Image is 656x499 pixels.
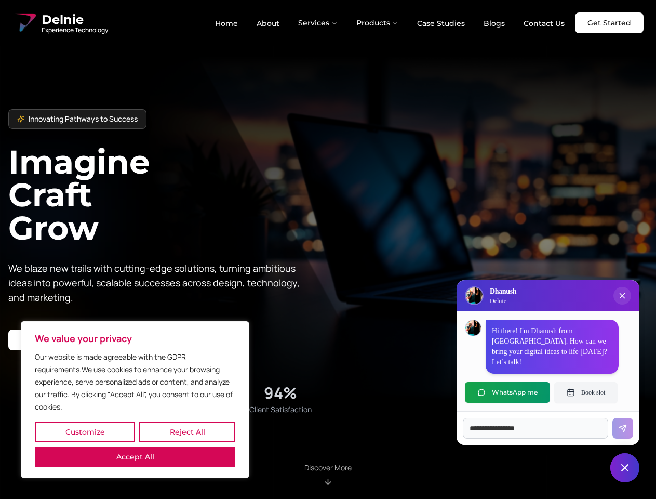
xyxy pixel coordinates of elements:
[8,261,307,305] p: We blaze new trails with cutting-edge solutions, turning ambitious ideas into powerful, scalable ...
[290,12,346,33] button: Services
[348,12,407,33] button: Products
[304,463,352,487] div: Scroll to About section
[139,422,235,442] button: Reject All
[42,26,108,34] span: Experience Technology
[8,146,328,244] h1: Imagine Craft Grow
[248,15,288,32] a: About
[207,12,573,33] nav: Main
[492,326,612,367] p: Hi there! I'm Dhanush from [GEOGRAPHIC_DATA]. How can we bring your digital ideas to life [DATE]?...
[490,297,516,305] p: Delnie
[554,382,618,403] button: Book slot
[610,453,639,482] button: Close chat
[35,332,235,345] p: We value your privacy
[264,384,297,402] div: 94%
[304,463,352,473] p: Discover More
[490,286,516,297] h3: Dhanush
[12,10,37,35] img: Delnie Logo
[249,404,312,415] span: Client Satisfaction
[35,351,235,413] p: Our website is made agreeable with the GDPR requirements.We use cookies to enhance your browsing ...
[475,15,513,32] a: Blogs
[466,287,483,304] img: Delnie Logo
[35,422,135,442] button: Customize
[42,11,108,28] span: Delnie
[12,10,108,35] a: Delnie Logo Full
[575,12,644,33] a: Get Started
[465,320,481,336] img: Dhanush
[515,15,573,32] a: Contact Us
[29,114,138,124] span: Innovating Pathways to Success
[465,382,550,403] button: WhatsApp me
[207,15,246,32] a: Home
[35,447,235,467] button: Accept All
[8,330,127,350] a: Start your project with us
[613,287,631,305] button: Close chat popup
[409,15,473,32] a: Case Studies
